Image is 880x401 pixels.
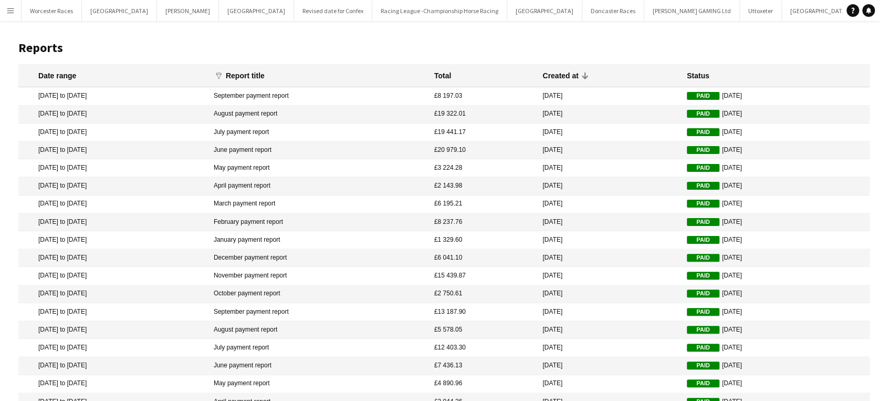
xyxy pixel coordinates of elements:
mat-cell: [DATE] [537,141,682,159]
button: [PERSON_NAME] GAMING Ltd [644,1,740,21]
mat-cell: November payment report [208,267,429,285]
mat-cell: [DATE] [537,124,682,141]
mat-cell: £15 439.87 [429,267,538,285]
span: Paid [687,110,719,118]
mat-cell: July payment report [208,339,429,357]
span: Paid [687,344,719,352]
mat-cell: [DATE] to [DATE] [18,87,208,105]
mat-cell: February payment report [208,213,429,231]
mat-cell: [DATE] [682,339,869,357]
mat-cell: December payment report [208,249,429,267]
span: Paid [687,254,719,262]
mat-cell: [DATE] to [DATE] [18,303,208,321]
mat-cell: [DATE] [537,375,682,393]
span: Paid [687,128,719,136]
mat-cell: [DATE] [537,196,682,213]
div: Total [434,71,451,80]
mat-cell: October payment report [208,285,429,303]
mat-cell: [DATE] to [DATE] [18,177,208,195]
mat-cell: September payment report [208,303,429,321]
mat-cell: £13 187.90 [429,303,538,321]
mat-cell: [DATE] to [DATE] [18,357,208,375]
mat-cell: £3 224.28 [429,159,538,177]
mat-cell: [DATE] [682,249,869,267]
span: Paid [687,200,719,208]
mat-cell: [DATE] [537,285,682,303]
mat-cell: [DATE] to [DATE] [18,339,208,357]
mat-cell: [DATE] [537,106,682,124]
span: Paid [687,362,719,369]
mat-cell: [DATE] to [DATE] [18,267,208,285]
mat-cell: March payment report [208,196,429,213]
mat-cell: £19 441.17 [429,124,538,141]
mat-cell: £2 750.61 [429,285,538,303]
span: Paid [687,218,719,226]
span: Paid [687,326,719,334]
span: Paid [687,164,719,172]
button: Worcester Races [22,1,82,21]
mat-cell: [DATE] [682,375,869,393]
mat-cell: May payment report [208,375,429,393]
mat-cell: £6 195.21 [429,196,538,213]
mat-cell: [DATE] [682,87,869,105]
mat-cell: £20 979.10 [429,141,538,159]
mat-cell: [DATE] [537,213,682,231]
mat-cell: £12 403.30 [429,339,538,357]
span: Paid [687,92,719,100]
mat-cell: June payment report [208,141,429,159]
mat-cell: £5 578.05 [429,321,538,339]
span: Paid [687,308,719,316]
div: Created at [542,71,588,80]
mat-cell: [DATE] [682,106,869,124]
mat-cell: [DATE] [682,231,869,249]
mat-cell: [DATE] [537,357,682,375]
mat-cell: [DATE] [537,267,682,285]
button: Doncaster Races [582,1,644,21]
div: Status [687,71,709,80]
mat-cell: £4 890.96 [429,375,538,393]
mat-cell: [DATE] [537,231,682,249]
mat-cell: [DATE] [537,249,682,267]
mat-cell: [DATE] to [DATE] [18,124,208,141]
mat-cell: £8 197.03 [429,87,538,105]
button: [GEOGRAPHIC_DATA] [82,1,157,21]
mat-cell: [DATE] [537,303,682,321]
mat-cell: £8 237.76 [429,213,538,231]
mat-cell: [DATE] [682,141,869,159]
mat-cell: [DATE] [537,159,682,177]
mat-cell: August payment report [208,321,429,339]
mat-cell: [DATE] to [DATE] [18,141,208,159]
mat-cell: [DATE] to [DATE] [18,321,208,339]
button: [GEOGRAPHIC_DATA] [219,1,294,21]
div: Date range [38,71,76,80]
button: [GEOGRAPHIC_DATA] [507,1,582,21]
mat-cell: £6 041.10 [429,249,538,267]
mat-cell: [DATE] [682,213,869,231]
mat-cell: [DATE] to [DATE] [18,285,208,303]
mat-cell: September payment report [208,87,429,105]
mat-cell: £1 329.60 [429,231,538,249]
span: Paid [687,379,719,387]
mat-cell: [DATE] to [DATE] [18,106,208,124]
mat-cell: [DATE] to [DATE] [18,249,208,267]
mat-cell: May payment report [208,159,429,177]
mat-cell: [DATE] [682,177,869,195]
button: Revised date for Confex [294,1,372,21]
mat-cell: [DATE] [537,87,682,105]
mat-cell: £19 322.01 [429,106,538,124]
mat-cell: £7 436.13 [429,357,538,375]
mat-cell: [DATE] [682,303,869,321]
mat-cell: [DATE] [682,159,869,177]
mat-cell: January payment report [208,231,429,249]
mat-cell: [DATE] to [DATE] [18,375,208,393]
mat-cell: [DATE] [537,339,682,357]
div: Report title [226,71,274,80]
mat-cell: [DATE] [682,357,869,375]
span: Paid [687,236,719,244]
mat-cell: [DATE] [682,124,869,141]
mat-cell: [DATE] to [DATE] [18,159,208,177]
button: Uttoxeter [740,1,782,21]
mat-cell: [DATE] to [DATE] [18,231,208,249]
mat-cell: April payment report [208,177,429,195]
span: Paid [687,146,719,154]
